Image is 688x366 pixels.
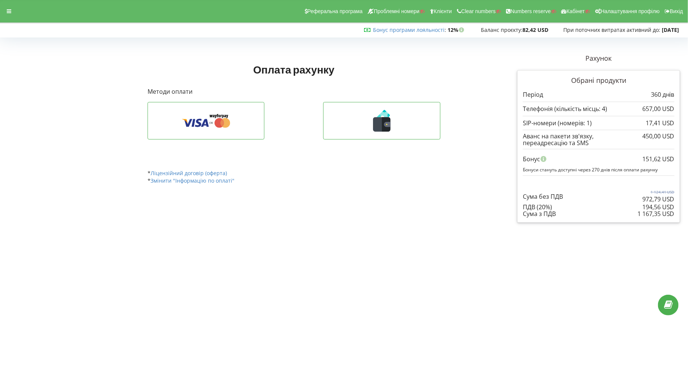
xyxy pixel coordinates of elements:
p: SIP-номери (номерів: 1) [523,119,592,127]
span: Вихід [670,8,683,14]
span: Numbers reserve [511,8,551,14]
div: 1 167,35 USD [637,210,675,217]
div: Сума з ПДВ [523,210,675,217]
strong: [DATE] [662,26,679,33]
div: 194,56 USD [642,204,675,210]
a: Змінити "Інформацію по оплаті" [151,177,234,184]
strong: 82,42 USD [522,26,548,33]
p: Методи оплати [148,87,440,96]
p: 972,79 USD [642,195,675,204]
a: Бонус програми лояльності [373,26,445,33]
span: : [373,26,446,33]
div: ПДВ (20%) [523,204,675,210]
p: Рахунок [517,54,680,63]
span: Проблемні номери [374,8,419,14]
div: 151,62 USD [642,152,675,166]
p: Обрані продукти [523,76,675,85]
a: Ліцензійний договір (оферта) [151,169,227,177]
p: 17,41 USD [646,119,675,127]
p: Телефонія (кількість місць: 4) [523,105,607,113]
p: Бонуси стануть доступні через 270 днів після оплати рахунку [523,166,675,173]
span: Кабінет [567,8,585,14]
p: 360 днів [651,90,675,99]
span: Налаштування профілю [601,8,660,14]
div: Бонус [523,152,675,166]
p: Сума без ПДВ [523,192,563,201]
p: Період [523,90,543,99]
p: 1 124,41 USD [642,189,675,195]
h1: Оплата рахунку [148,63,440,76]
span: Клієнти [434,8,452,14]
span: При поточних витратах активний до: [563,26,660,33]
span: Clear numbers [461,8,496,14]
p: 657,00 USD [642,105,675,113]
div: 450,00 USD [642,133,675,139]
strong: 12% [448,26,466,33]
span: Реферальна програма [307,8,363,14]
div: Аванс на пакети зв'язку, переадресацію та SMS [523,133,675,147]
span: Баланс проєкту: [481,26,522,33]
